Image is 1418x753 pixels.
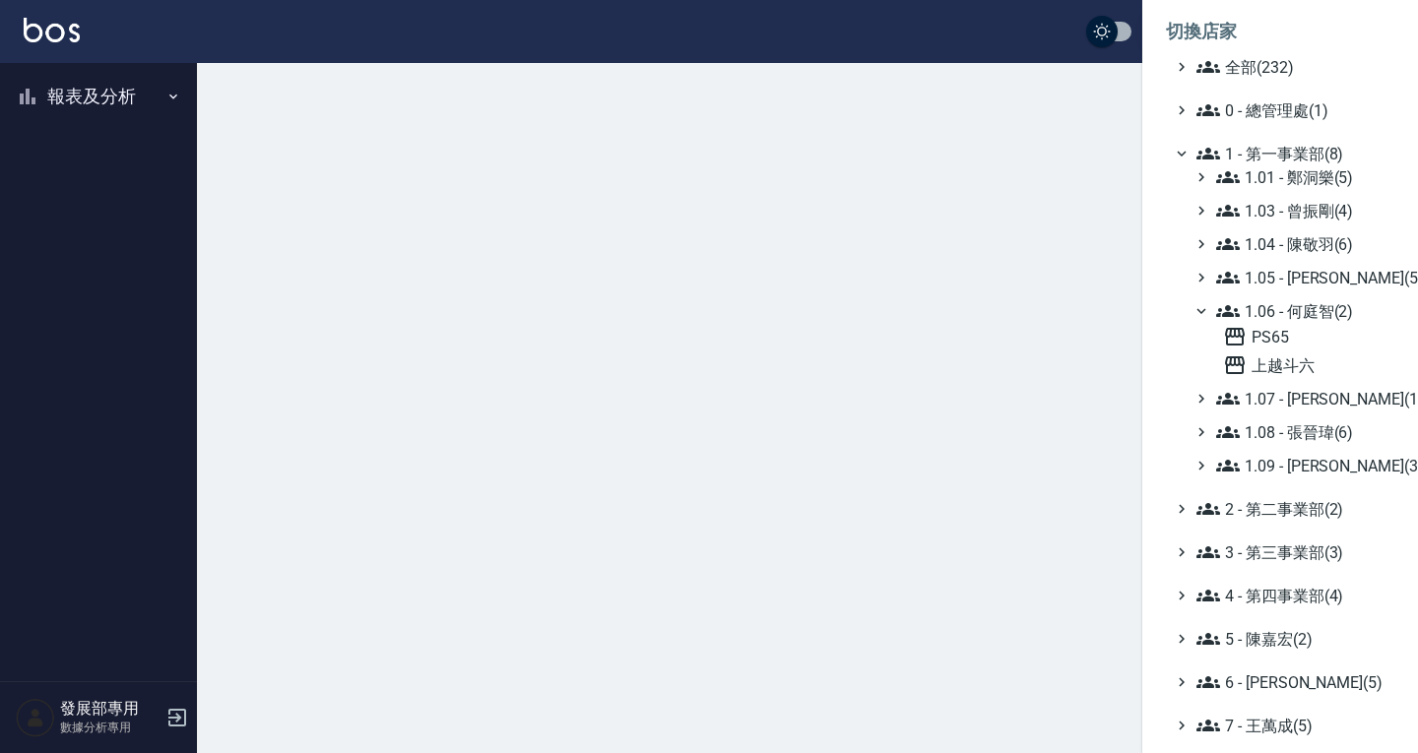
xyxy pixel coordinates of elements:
[1216,420,1386,444] span: 1.08 - 張晉瑋(6)
[1196,55,1386,79] span: 全部(232)
[1216,387,1386,410] span: 1.07 - [PERSON_NAME](11)
[1196,627,1386,651] span: 5 - 陳嘉宏(2)
[1196,584,1386,607] span: 4 - 第四事業部(4)
[1196,98,1386,122] span: 0 - 總管理處(1)
[1166,8,1394,55] li: 切換店家
[1216,199,1386,222] span: 1.03 - 曾振剛(4)
[1196,540,1386,564] span: 3 - 第三事業部(3)
[1216,454,1386,477] span: 1.09 - [PERSON_NAME](3)
[1216,299,1386,323] span: 1.06 - 何庭智(2)
[1196,714,1386,737] span: 7 - 王萬成(5)
[1216,266,1386,289] span: 1.05 - [PERSON_NAME](5)
[1196,142,1386,165] span: 1 - 第一事業部(8)
[1196,497,1386,521] span: 2 - 第二事業部(2)
[1196,670,1386,694] span: 6 - [PERSON_NAME](5)
[1216,232,1386,256] span: 1.04 - 陳敬羽(6)
[1223,353,1386,377] span: 上越斗六
[1223,325,1386,348] span: PS65
[1216,165,1386,189] span: 1.01 - 鄭洞樂(5)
